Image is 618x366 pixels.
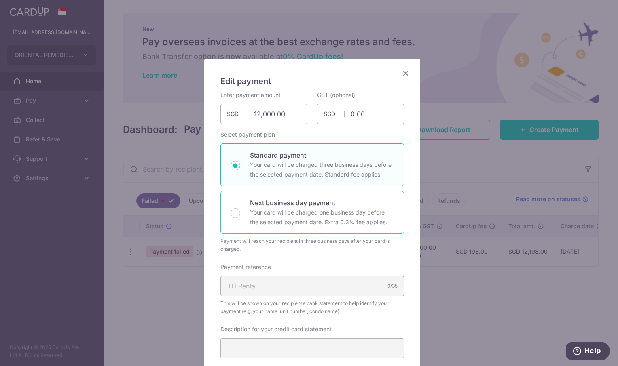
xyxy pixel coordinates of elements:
[317,91,355,99] label: GST (optional)
[220,104,307,124] input: 0.00
[220,130,275,139] label: Select payment plan
[220,237,404,253] div: Payment will reach your recipient in three business days after your card is charged.
[250,160,394,179] p: Your card will be charged three business days before the selected payment date. Standard fee appl...
[324,110,345,118] span: SGD
[250,198,394,208] p: Next business day payment
[250,150,394,160] p: Standard payment
[220,325,332,333] label: Description for your credit card statement
[387,282,398,290] div: 9/35
[566,342,610,362] iframe: Opens a widget where you can find more information
[220,299,404,316] span: This will be shown on your recipient’s bank statement to help identify your payment (e.g. your na...
[317,104,404,124] input: 0.00
[220,263,271,271] label: Payment reference
[401,68,411,78] button: Close
[220,75,404,88] h5: Edit payment
[227,110,248,118] span: SGD
[250,208,394,227] p: Your card will be charged one business day before the selected payment date. Extra 0.3% fee applies.
[220,91,281,99] label: Enter payment amount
